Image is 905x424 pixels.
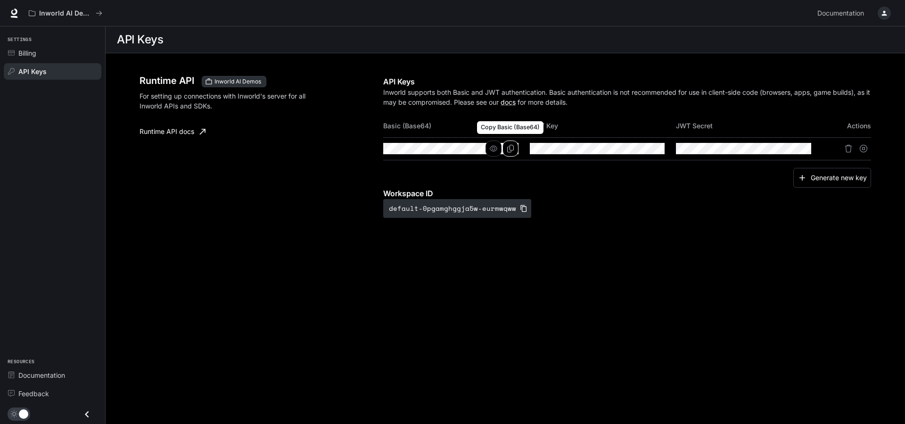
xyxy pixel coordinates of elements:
button: Close drawer [76,405,98,424]
p: Workspace ID [383,188,871,199]
a: Feedback [4,385,101,402]
th: JWT Secret [676,115,822,137]
button: default-0pgamghggja5w-eurmwqww [383,199,531,218]
th: Actions [823,115,871,137]
p: For setting up connections with Inworld's server for all Inworld APIs and SDKs. [140,91,317,111]
div: These keys will apply to your current workspace only [202,76,266,87]
button: Copy Basic (Base64) [502,141,518,157]
span: Billing [18,48,36,58]
a: Documentation [4,367,101,383]
button: Generate new key [793,168,871,188]
a: Documentation [814,4,871,23]
th: Basic (Base64) [383,115,529,137]
th: JWT Key [530,115,676,137]
span: Feedback [18,389,49,399]
span: Dark mode toggle [19,408,28,419]
button: Delete API key [841,141,856,156]
a: docs [501,98,516,106]
button: Suspend API key [856,141,871,156]
div: Copy Basic (Base64) [477,121,543,134]
a: Runtime API docs [136,122,209,141]
p: Inworld supports both Basic and JWT authentication. Basic authentication is not recommended for u... [383,87,871,107]
span: API Keys [18,67,47,76]
a: Billing [4,45,101,61]
a: API Keys [4,63,101,80]
span: Inworld AI Demos [211,77,265,86]
p: API Keys [383,76,871,87]
h3: Runtime API [140,76,194,85]
span: Documentation [18,370,65,380]
h1: API Keys [117,30,163,49]
p: Inworld AI Demos [39,9,92,17]
span: Documentation [817,8,864,19]
button: All workspaces [25,4,107,23]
